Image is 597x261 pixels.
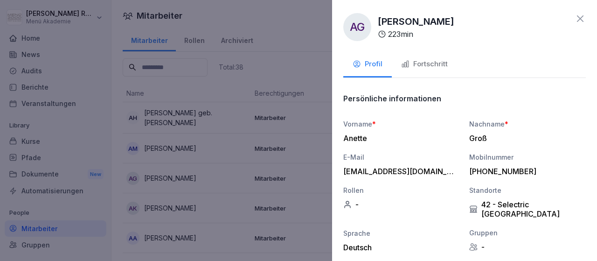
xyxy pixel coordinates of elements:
[343,13,371,41] div: AG
[343,152,460,162] div: E-Mail
[343,167,455,176] div: [EMAIL_ADDRESS][DOMAIN_NAME]
[343,185,460,195] div: Rollen
[343,52,392,78] button: Profil
[343,119,460,129] div: Vorname
[392,52,457,78] button: Fortschritt
[469,200,586,219] div: 42 - Selectric [GEOGRAPHIC_DATA]
[469,185,586,195] div: Standorte
[469,134,581,143] div: Groß
[401,59,448,70] div: Fortschritt
[343,134,455,143] div: Anette
[469,242,586,252] div: -
[378,14,454,28] p: [PERSON_NAME]
[469,152,586,162] div: Mobilnummer
[469,119,586,129] div: Nachname
[353,59,382,70] div: Profil
[343,243,460,252] div: Deutsch
[388,28,413,40] p: 223 min
[343,94,441,103] p: Persönliche informationen
[343,200,460,209] div: -
[469,167,581,176] div: [PHONE_NUMBER]
[343,228,460,238] div: Sprache
[469,228,586,238] div: Gruppen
